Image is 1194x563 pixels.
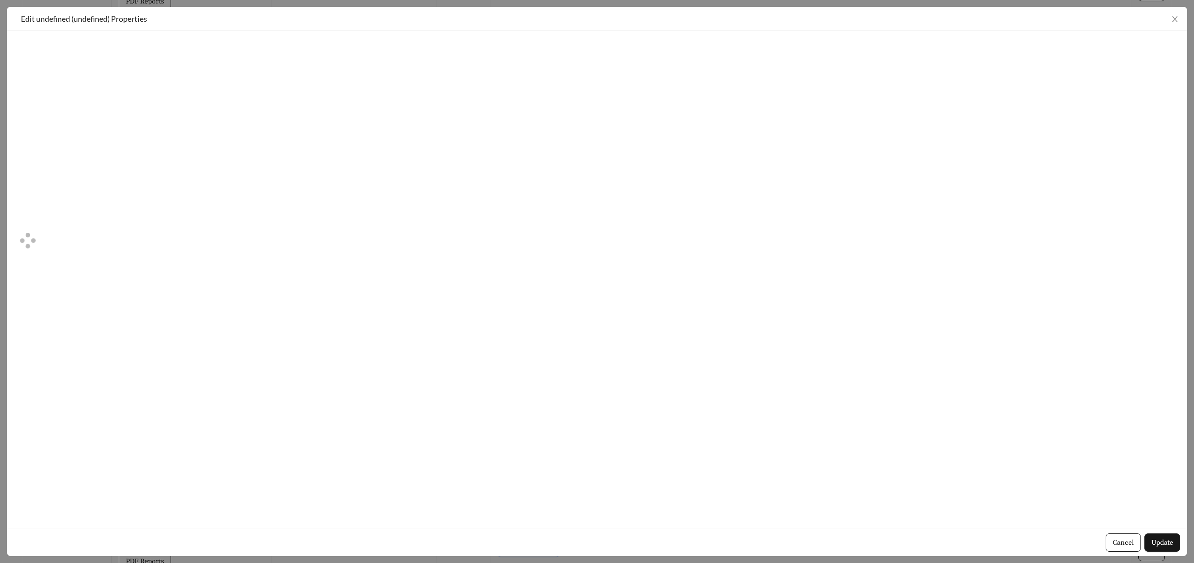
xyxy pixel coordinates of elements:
button: Close [1163,7,1187,31]
div: Edit undefined (undefined) Properties [21,14,1173,23]
span: Update [1151,537,1173,548]
button: Cancel [1106,533,1141,552]
button: Update [1144,533,1180,552]
span: close [1171,15,1179,23]
span: Cancel [1113,537,1134,548]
